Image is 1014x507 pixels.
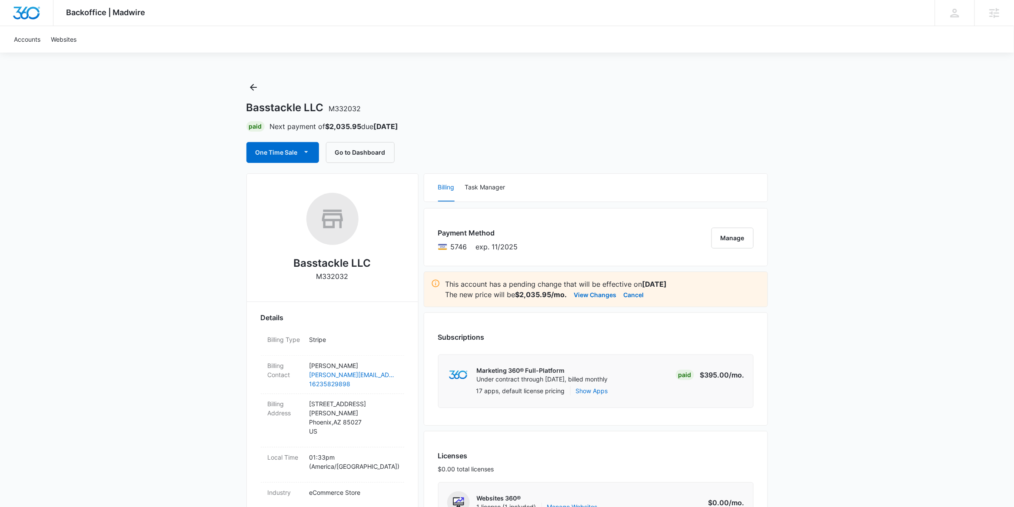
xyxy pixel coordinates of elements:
p: 01:33pm ( America/[GEOGRAPHIC_DATA] ) [309,453,397,471]
p: Websites 360® [477,494,598,503]
button: Manage [711,228,754,249]
p: eCommerce Store [309,488,397,497]
button: View Changes [574,289,617,300]
div: Paid [676,370,694,380]
dt: Billing Address [268,399,303,418]
a: [PERSON_NAME][EMAIL_ADDRESS][DOMAIN_NAME] [309,370,397,379]
dt: Local Time [268,453,303,462]
h3: Licenses [438,451,494,461]
h3: Subscriptions [438,332,485,342]
button: Task Manager [465,174,505,202]
p: This account has a pending change that will be effective on [445,279,761,289]
span: Details [261,312,284,323]
a: 16235829898 [309,379,397,388]
button: Go to Dashboard [326,142,395,163]
button: Billing [438,174,455,202]
a: Accounts [9,26,46,53]
p: Marketing 360® Full-Platform [477,366,608,375]
button: Back [246,80,260,94]
dt: Billing Contact [268,361,303,379]
p: $395.00 [700,370,745,380]
p: $0.00 total licenses [438,464,494,474]
button: One Time Sale [246,142,319,163]
dt: Billing Type [268,335,303,344]
p: Stripe [309,335,397,344]
span: /mo. [729,498,745,507]
span: Backoffice | Madwire [66,8,146,17]
a: Websites [46,26,82,53]
span: exp. 11/2025 [476,242,518,252]
h2: Basstackle LLC [294,255,371,271]
div: Billing Address[STREET_ADDRESS][PERSON_NAME]Phoenix,AZ 85027US [261,394,404,447]
h1: Basstackle LLC [246,101,361,114]
button: Show Apps [576,386,608,395]
button: Cancel [624,289,644,300]
div: Billing TypeStripe [261,330,404,356]
h3: Payment Method [438,228,518,238]
dt: Industry [268,488,303,497]
div: Billing Contact[PERSON_NAME][PERSON_NAME][EMAIL_ADDRESS][DOMAIN_NAME]16235829898 [261,356,404,394]
strong: [DATE] [374,122,399,131]
strong: $2,035.95 [326,122,362,131]
p: The new price will be [445,289,567,300]
p: [PERSON_NAME] [309,361,397,370]
img: marketing360Logo [449,371,468,380]
div: Local Time01:33pm (America/[GEOGRAPHIC_DATA]) [261,447,404,483]
p: Under contract through [DATE], billed monthly [477,375,608,384]
p: 17 apps, default license pricing [476,386,565,395]
p: [STREET_ADDRESS][PERSON_NAME] Phoenix , AZ 85027 US [309,399,397,436]
span: M332032 [329,104,361,113]
p: Next payment of due [270,121,399,132]
div: Paid [246,121,265,132]
strong: $2,035.95/mo. [515,290,567,299]
span: Visa ending with [451,242,467,252]
span: /mo. [729,371,745,379]
p: M332032 [316,271,349,282]
strong: [DATE] [642,280,667,288]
